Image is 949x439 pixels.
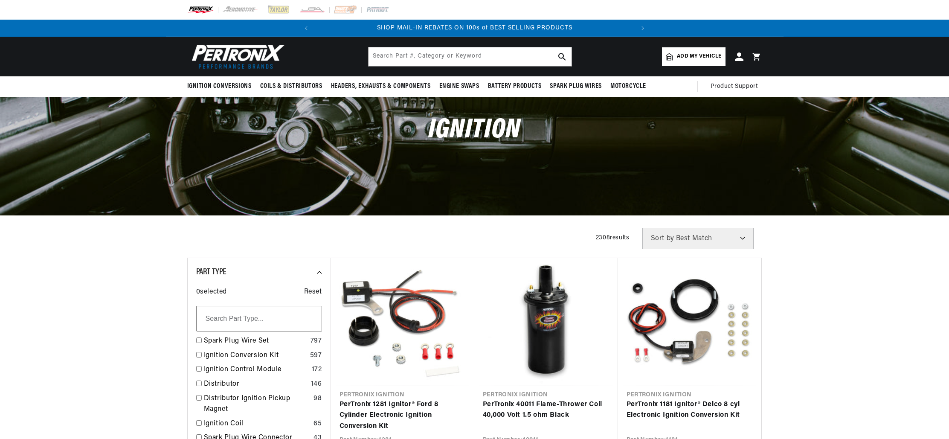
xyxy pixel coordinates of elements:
select: Sort by [642,228,754,249]
span: Product Support [711,82,758,91]
span: Motorcycle [610,82,646,91]
a: PerTronix 1181 Ignitor® Delco 8 cyl Electronic Ignition Conversion Kit [627,399,753,421]
a: PerTronix 40011 Flame-Thrower Coil 40,000 Volt 1.5 ohm Black [483,399,609,421]
a: Distributor Ignition Pickup Magnet [204,393,311,415]
span: 0 selected [196,287,227,298]
span: Add my vehicle [677,52,721,61]
summary: Motorcycle [606,76,650,96]
summary: Product Support [711,76,762,97]
span: Part Type [196,268,226,276]
summary: Engine Swaps [435,76,484,96]
a: Ignition Conversion Kit [204,350,307,361]
button: Translation missing: en.sections.announcements.previous_announcement [298,20,315,37]
span: Headers, Exhausts & Components [331,82,431,91]
img: Pertronix [187,42,285,71]
div: 797 [311,336,322,347]
div: 1 of 2 [315,23,634,33]
a: Ignition Control Module [204,364,308,375]
span: Ignition Conversions [187,82,252,91]
span: 2308 results [596,235,630,241]
div: 65 [313,419,322,430]
summary: Headers, Exhausts & Components [327,76,435,96]
a: Distributor [204,379,308,390]
span: Sort by [651,235,674,242]
span: Engine Swaps [439,82,479,91]
span: Reset [304,287,322,298]
summary: Coils & Distributors [256,76,327,96]
input: Search Part Type... [196,306,322,331]
span: Ignition [428,116,521,144]
div: 146 [311,379,322,390]
div: Announcement [315,23,634,33]
slideshow-component: Translation missing: en.sections.announcements.announcement_bar [166,20,784,37]
span: Battery Products [488,82,542,91]
span: Spark Plug Wires [550,82,602,91]
div: 597 [310,350,322,361]
button: Translation missing: en.sections.announcements.next_announcement [634,20,651,37]
div: 172 [312,364,322,375]
span: Coils & Distributors [260,82,322,91]
a: Ignition Coil [204,419,311,430]
a: PerTronix 1281 Ignitor® Ford 8 Cylinder Electronic Ignition Conversion Kit [340,399,466,432]
a: Add my vehicle [662,47,725,66]
a: Spark Plug Wire Set [204,336,307,347]
button: search button [553,47,572,66]
summary: Spark Plug Wires [546,76,606,96]
summary: Battery Products [484,76,546,96]
input: Search Part #, Category or Keyword [369,47,572,66]
a: SHOP MAIL-IN REBATES ON 100s of BEST SELLING PRODUCTS [377,25,572,31]
div: 98 [313,393,322,404]
summary: Ignition Conversions [187,76,256,96]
